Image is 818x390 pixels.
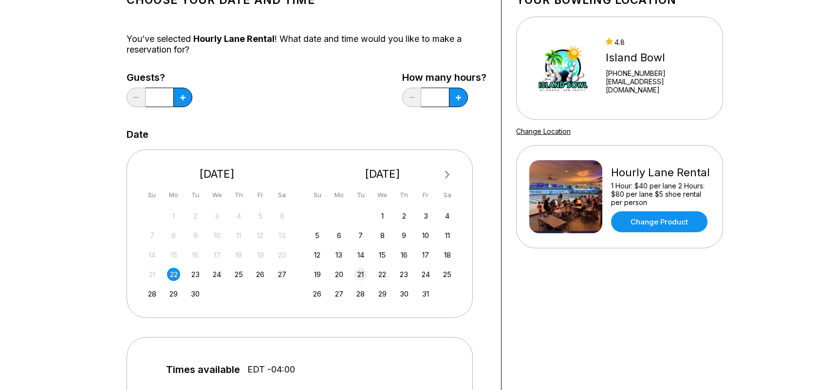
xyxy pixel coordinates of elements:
div: Not available Monday, September 8th, 2025 [167,229,180,242]
div: Sa [276,188,289,202]
div: Choose Thursday, September 25th, 2025 [232,268,245,281]
div: Choose Monday, October 6th, 2025 [333,229,346,242]
div: Fr [254,188,267,202]
div: Not available Sunday, September 14th, 2025 [146,248,159,261]
div: Choose Friday, October 3rd, 2025 [419,209,432,223]
div: Choose Wednesday, September 24th, 2025 [210,268,223,281]
div: Su [146,188,159,202]
div: Choose Tuesday, October 28th, 2025 [354,287,367,300]
div: Not available Thursday, September 4th, 2025 [232,209,245,223]
div: Choose Thursday, October 2nd, 2025 [397,209,410,223]
div: Mo [333,188,346,202]
a: Change Location [516,127,571,135]
div: You’ve selected ! What date and time would you like to make a reservation for? [127,34,486,55]
div: Mo [167,188,180,202]
div: Choose Friday, September 26th, 2025 [254,268,267,281]
div: Choose Tuesday, September 23rd, 2025 [189,268,202,281]
div: Choose Monday, October 13th, 2025 [333,248,346,261]
div: month 2025-09 [144,208,290,300]
div: 4.8 [606,38,710,46]
div: month 2025-10 [310,208,456,300]
div: Choose Friday, October 10th, 2025 [419,229,432,242]
div: [DATE] [142,167,293,181]
div: Not available Thursday, September 11th, 2025 [232,229,245,242]
div: Not available Tuesday, September 16th, 2025 [189,248,202,261]
div: Choose Wednesday, October 29th, 2025 [376,287,389,300]
a: Change Product [611,211,707,232]
div: Choose Sunday, October 5th, 2025 [311,229,324,242]
div: Not available Saturday, September 13th, 2025 [276,229,289,242]
div: Su [311,188,324,202]
div: Choose Tuesday, October 7th, 2025 [354,229,367,242]
label: Guests? [127,72,192,83]
div: Not available Saturday, September 20th, 2025 [276,248,289,261]
div: 1 Hour: $40 per lane 2 Hours: $80 per lane $5 shoe rental per person [611,182,710,206]
div: Choose Thursday, October 16th, 2025 [397,248,410,261]
span: Hourly Lane Rental [193,34,275,44]
div: Choose Thursday, October 9th, 2025 [397,229,410,242]
div: Not available Wednesday, September 17th, 2025 [210,248,223,261]
div: Tu [354,188,367,202]
div: Not available Monday, September 1st, 2025 [167,209,180,223]
label: Date [127,129,149,140]
div: Choose Tuesday, September 30th, 2025 [189,287,202,300]
div: Choose Saturday, September 27th, 2025 [276,268,289,281]
div: We [376,188,389,202]
a: [EMAIL_ADDRESS][DOMAIN_NAME] [606,77,710,94]
div: Not available Friday, September 12th, 2025 [254,229,267,242]
div: Not available Sunday, September 21st, 2025 [146,268,159,281]
div: Choose Saturday, October 18th, 2025 [441,248,454,261]
div: Choose Sunday, October 19th, 2025 [311,268,324,281]
div: Not available Wednesday, September 10th, 2025 [210,229,223,242]
label: How many hours? [402,72,486,83]
div: Choose Saturday, October 4th, 2025 [441,209,454,223]
div: Not available Thursday, September 18th, 2025 [232,248,245,261]
div: Choose Thursday, October 30th, 2025 [397,287,410,300]
div: Choose Wednesday, October 1st, 2025 [376,209,389,223]
div: We [210,188,223,202]
div: Island Bowl [606,51,710,64]
div: Choose Sunday, October 26th, 2025 [311,287,324,300]
div: Th [232,188,245,202]
div: Choose Tuesday, October 21st, 2025 [354,268,367,281]
div: Not available Tuesday, September 9th, 2025 [189,229,202,242]
div: [DATE] [307,167,458,181]
div: Not available Monday, September 15th, 2025 [167,248,180,261]
div: Choose Monday, October 27th, 2025 [333,287,346,300]
div: Not available Wednesday, September 3rd, 2025 [210,209,223,223]
span: EDT -04:00 [247,364,295,375]
div: Tu [189,188,202,202]
div: Choose Sunday, September 28th, 2025 [146,287,159,300]
div: Not available Tuesday, September 2nd, 2025 [189,209,202,223]
div: Not available Saturday, September 6th, 2025 [276,209,289,223]
div: Choose Sunday, October 12th, 2025 [311,248,324,261]
button: Next Month [440,167,455,183]
div: [PHONE_NUMBER] [606,69,710,77]
div: Hourly Lane Rental [611,166,710,179]
div: Choose Monday, September 29th, 2025 [167,287,180,300]
div: Choose Saturday, October 11th, 2025 [441,229,454,242]
div: Not available Friday, September 5th, 2025 [254,209,267,223]
img: Hourly Lane Rental [529,160,602,233]
div: Choose Monday, September 22nd, 2025 [167,268,180,281]
img: Island Bowl [529,32,597,105]
div: Choose Friday, October 17th, 2025 [419,248,432,261]
div: Choose Friday, October 31st, 2025 [419,287,432,300]
div: Choose Tuesday, October 14th, 2025 [354,248,367,261]
span: Times available [166,364,240,375]
div: Not available Sunday, September 7th, 2025 [146,229,159,242]
div: Choose Saturday, October 25th, 2025 [441,268,454,281]
div: Choose Monday, October 20th, 2025 [333,268,346,281]
div: Sa [441,188,454,202]
div: Not available Friday, September 19th, 2025 [254,248,267,261]
div: Choose Thursday, October 23rd, 2025 [397,268,410,281]
div: Choose Wednesday, October 8th, 2025 [376,229,389,242]
div: Fr [419,188,432,202]
div: Choose Wednesday, October 15th, 2025 [376,248,389,261]
div: Choose Wednesday, October 22nd, 2025 [376,268,389,281]
div: Th [397,188,410,202]
div: Choose Friday, October 24th, 2025 [419,268,432,281]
